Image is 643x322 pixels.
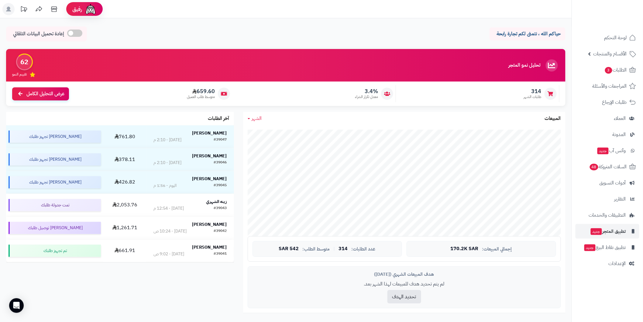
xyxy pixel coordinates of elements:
a: الإعدادات [576,256,639,271]
td: 1,261.71 [103,217,146,239]
span: 170.2K SAR [451,246,479,252]
strong: [PERSON_NAME] [192,244,227,250]
a: لوحة التحكم [576,30,639,45]
span: جديد [584,244,596,251]
div: [DATE] - 10:24 ص [153,228,187,234]
div: #39046 [214,160,227,166]
strong: [PERSON_NAME] [192,130,227,136]
div: اليوم - 1:56 م [153,183,177,189]
span: طلبات الشهر [524,94,542,100]
span: جديد [591,228,602,235]
td: 661.91 [103,240,146,262]
img: ai-face.png [84,3,97,15]
span: الإعدادات [609,259,626,268]
div: [DATE] - 2:10 م [153,137,181,143]
span: 3 [605,67,613,74]
a: الشهر [248,115,262,122]
span: الأقسام والمنتجات [593,50,627,58]
div: [PERSON_NAME] تجهيز طلبك [9,131,101,143]
div: [DATE] - 12:54 م [153,205,184,212]
div: [DATE] - 2:10 م [153,160,181,166]
a: السلات المتروكة48 [576,159,639,174]
p: لم يتم تحديد هدف للمبيعات لهذا الشهر بعد. [253,281,556,288]
strong: [PERSON_NAME] [192,153,227,159]
div: هدف المبيعات الشهري ([DATE]) [253,271,556,278]
h3: المبيعات [545,116,561,121]
span: أدوات التسويق [600,179,626,187]
div: #39043 [214,205,227,212]
td: 378.11 [103,148,146,171]
a: وآتس آبجديد [576,143,639,158]
strong: [PERSON_NAME] [192,176,227,182]
a: التقارير [576,192,639,206]
span: 48 [590,163,599,171]
a: المراجعات والأسئلة [576,79,639,93]
div: #39042 [214,228,227,234]
button: تحديد الهدف [387,290,421,303]
span: المراجعات والأسئلة [593,82,627,90]
span: 314 [524,88,542,95]
span: معدل تكرار الشراء [355,94,378,100]
td: 761.80 [103,125,146,148]
span: العملاء [614,114,626,123]
div: Open Intercom Messenger [9,298,24,313]
div: [PERSON_NAME] تجهيز طلبك [9,176,101,188]
span: تطبيق نقاط البيع [584,243,626,252]
span: المدونة [613,130,626,139]
h3: آخر الطلبات [208,116,229,121]
a: المدونة [576,127,639,142]
a: عرض التحليل الكامل [12,87,69,100]
span: الطلبات [604,66,627,74]
div: #39045 [214,183,227,189]
span: إعادة تحميل البيانات التلقائي [13,30,64,37]
a: تطبيق نقاط البيعجديد [576,240,639,255]
span: عدد الطلبات: [352,247,376,252]
strong: زينه الشهري [206,198,227,205]
span: وآتس آب [597,146,626,155]
span: متوسط الطلب: [303,247,330,252]
span: 659.60 [187,88,215,95]
span: التطبيقات والخدمات [589,211,626,219]
a: طلبات الإرجاع [576,95,639,110]
span: جديد [597,148,609,154]
td: 2,053.76 [103,194,146,216]
span: تطبيق المتجر [590,227,626,236]
img: logo-2.png [602,5,637,17]
span: التقارير [614,195,626,203]
span: لوحة التحكم [604,33,627,42]
div: [PERSON_NAME] تجهيز طلبك [9,153,101,166]
h3: تحليل نمو المتجر [509,63,541,68]
div: #39041 [214,251,227,257]
div: تمت جدولة طلبك [9,199,101,211]
a: العملاء [576,111,639,126]
span: السلات المتروكة [589,163,627,171]
p: حياكم الله ، نتمنى لكم تجارة رابحة [494,30,561,37]
span: 314 [339,246,348,252]
span: | [334,247,335,251]
span: إجمالي المبيعات: [482,247,512,252]
span: رفيق [72,5,82,13]
strong: [PERSON_NAME] [192,221,227,228]
div: #39047 [214,137,227,143]
span: متوسط طلب العميل [187,94,215,100]
div: [DATE] - 9:02 ص [153,251,184,257]
span: الشهر [252,115,262,122]
a: أدوات التسويق [576,176,639,190]
a: التطبيقات والخدمات [576,208,639,222]
div: تم تجهيز طلبك [9,245,101,257]
a: تحديثات المنصة [16,3,31,17]
div: [PERSON_NAME] توصيل طلبك [9,222,101,234]
span: عرض التحليل الكامل [26,90,64,97]
td: 426.82 [103,171,146,194]
span: 3.4% [355,88,378,95]
a: تطبيق المتجرجديد [576,224,639,239]
a: الطلبات3 [576,63,639,77]
span: طلبات الإرجاع [602,98,627,107]
span: تقييم النمو [12,72,27,77]
span: 542 SAR [279,246,299,252]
